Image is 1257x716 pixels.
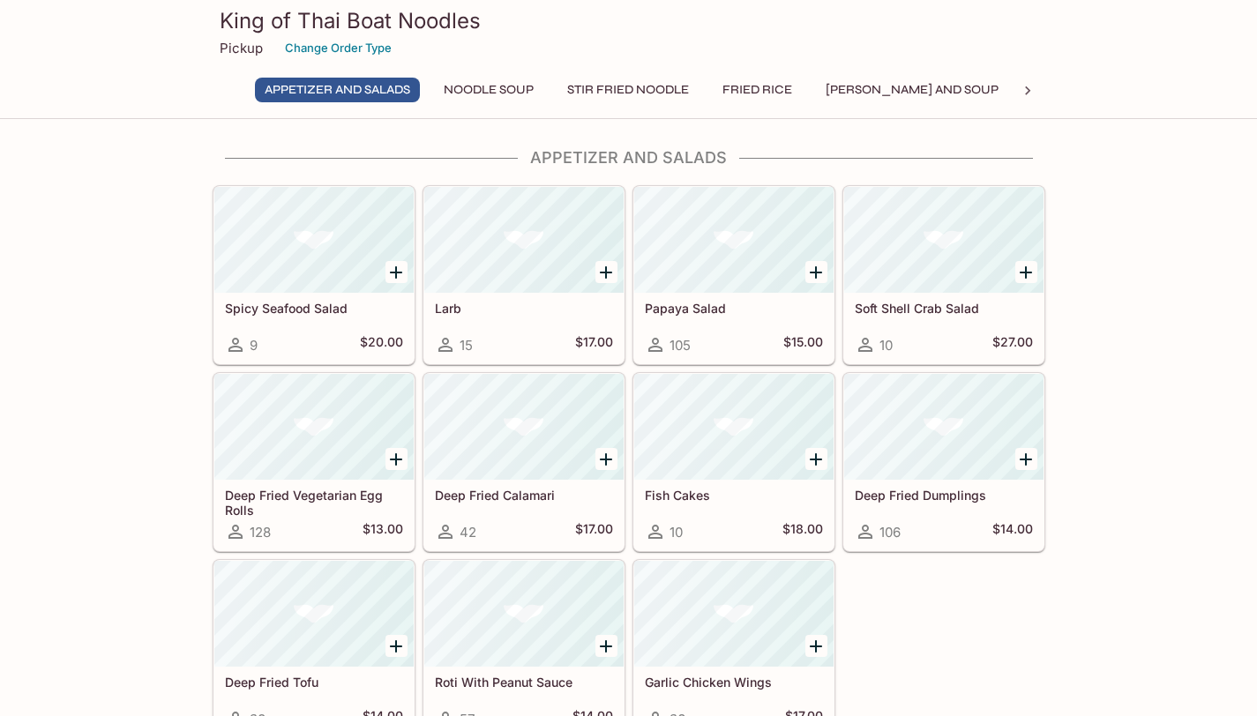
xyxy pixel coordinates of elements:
[255,78,420,102] button: Appetizer and Salads
[213,373,415,551] a: Deep Fried Vegetarian Egg Rolls128$13.00
[250,524,271,541] span: 128
[645,488,823,503] h5: Fish Cakes
[385,448,408,470] button: Add Deep Fried Vegetarian Egg Rolls
[214,187,414,293] div: Spicy Seafood Salad
[213,186,415,364] a: Spicy Seafood Salad9$20.00
[435,488,613,503] h5: Deep Fried Calamari
[435,675,613,690] h5: Roti With Peanut Sauce
[633,373,834,551] a: Fish Cakes10$18.00
[423,186,625,364] a: Larb15$17.00
[879,337,893,354] span: 10
[633,186,834,364] a: Papaya Salad105$15.00
[595,635,617,657] button: Add Roti With Peanut Sauce
[805,448,827,470] button: Add Fish Cakes
[434,78,543,102] button: Noodle Soup
[855,488,1033,503] h5: Deep Fried Dumplings
[435,301,613,316] h5: Larb
[645,301,823,316] h5: Papaya Salad
[460,524,476,541] span: 42
[844,374,1044,480] div: Deep Fried Dumplings
[423,373,625,551] a: Deep Fried Calamari42$17.00
[575,521,613,542] h5: $17.00
[1015,261,1037,283] button: Add Soft Shell Crab Salad
[844,187,1044,293] div: Soft Shell Crab Salad
[220,40,263,56] p: Pickup
[855,301,1033,316] h5: Soft Shell Crab Salad
[843,373,1044,551] a: Deep Fried Dumplings106$14.00
[385,635,408,657] button: Add Deep Fried Tofu
[250,337,258,354] span: 9
[214,561,414,667] div: Deep Fried Tofu
[782,521,823,542] h5: $18.00
[225,675,403,690] h5: Deep Fried Tofu
[805,261,827,283] button: Add Papaya Salad
[843,186,1044,364] a: Soft Shell Crab Salad10$27.00
[424,187,624,293] div: Larb
[214,374,414,480] div: Deep Fried Vegetarian Egg Rolls
[992,334,1033,355] h5: $27.00
[424,561,624,667] div: Roti With Peanut Sauce
[713,78,802,102] button: Fried Rice
[783,334,823,355] h5: $15.00
[634,187,834,293] div: Papaya Salad
[670,524,683,541] span: 10
[557,78,699,102] button: Stir Fried Noodle
[645,675,823,690] h5: Garlic Chicken Wings
[360,334,403,355] h5: $20.00
[670,337,691,354] span: 105
[992,521,1033,542] h5: $14.00
[213,148,1045,168] h4: Appetizer and Salads
[424,374,624,480] div: Deep Fried Calamari
[595,448,617,470] button: Add Deep Fried Calamari
[385,261,408,283] button: Add Spicy Seafood Salad
[220,7,1038,34] h3: King of Thai Boat Noodles
[225,301,403,316] h5: Spicy Seafood Salad
[225,488,403,517] h5: Deep Fried Vegetarian Egg Rolls
[277,34,400,62] button: Change Order Type
[805,635,827,657] button: Add Garlic Chicken Wings
[460,337,473,354] span: 15
[634,374,834,480] div: Fish Cakes
[575,334,613,355] h5: $17.00
[879,524,901,541] span: 106
[816,78,1008,102] button: [PERSON_NAME] and Soup
[595,261,617,283] button: Add Larb
[634,561,834,667] div: Garlic Chicken Wings
[363,521,403,542] h5: $13.00
[1015,448,1037,470] button: Add Deep Fried Dumplings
